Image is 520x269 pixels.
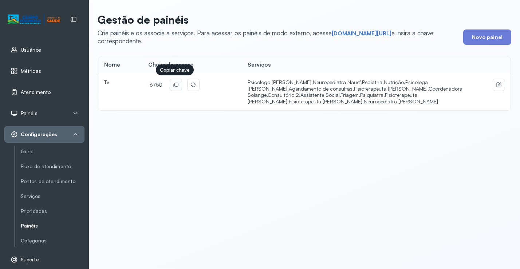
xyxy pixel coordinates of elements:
span: Pediatria, [362,79,384,85]
span: Assistente Social, [300,92,341,98]
a: Atendimento [11,88,78,96]
span: Fisioterapeuta [PERSON_NAME], [354,86,429,92]
p: Gestão de painéis [98,13,457,26]
a: Serviços [21,193,84,199]
span: Triagem, [341,92,360,98]
div: Nome [104,62,137,68]
a: [DOMAIN_NAME][URL] [332,30,391,37]
span: Métricas [21,68,41,74]
span: Neuropediatra [PERSON_NAME] [364,98,438,104]
span: Agendamento de consultas, [289,86,354,92]
span: Psicologa [PERSON_NAME], [248,79,428,92]
span: Atendimento [21,89,51,95]
span: Configurações [21,131,57,138]
span: Tv [104,79,109,85]
a: Painéis [21,223,84,229]
a: Categorias [21,236,84,245]
a: Painéis [21,221,84,230]
a: Pontos de atendimento [21,178,84,185]
span: Fisioterapeuta [PERSON_NAME], [289,98,364,104]
a: Métricas [11,67,78,75]
span: Coordenadora Solange, [248,86,462,98]
a: Categorias [21,238,84,244]
a: Serviços [21,192,84,201]
a: Geral [21,147,84,156]
div: Chave de acesso [148,62,236,68]
a: Fluxo de atendimento [21,163,84,170]
span: Painéis [21,110,38,116]
a: Geral [21,149,84,155]
span: Fisioterapeuta [PERSON_NAME], [248,92,417,104]
div: Serviços [248,62,468,68]
button: Novo painel [463,29,511,45]
a: Prioridades [21,207,84,216]
span: Consultório 2, [268,92,300,98]
a: Prioridades [21,208,84,214]
a: Usuários [11,46,78,54]
span: Psiquiatra, [360,92,385,98]
span: Psicologo [PERSON_NAME], [248,79,313,85]
span: Nutrição, [384,79,405,85]
span: Crie painéis e os associe a serviços. Para acessar os painéis de modo externo, acesse e insira a ... [98,29,433,45]
a: Pontos de atendimento [21,177,84,186]
span: Usuários [21,47,41,53]
span: Neuropediatra Nauef, [313,79,362,85]
span: 6750 [148,80,165,90]
img: Logotipo do estabelecimento [8,13,60,25]
a: Fluxo de atendimento [21,162,84,171]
